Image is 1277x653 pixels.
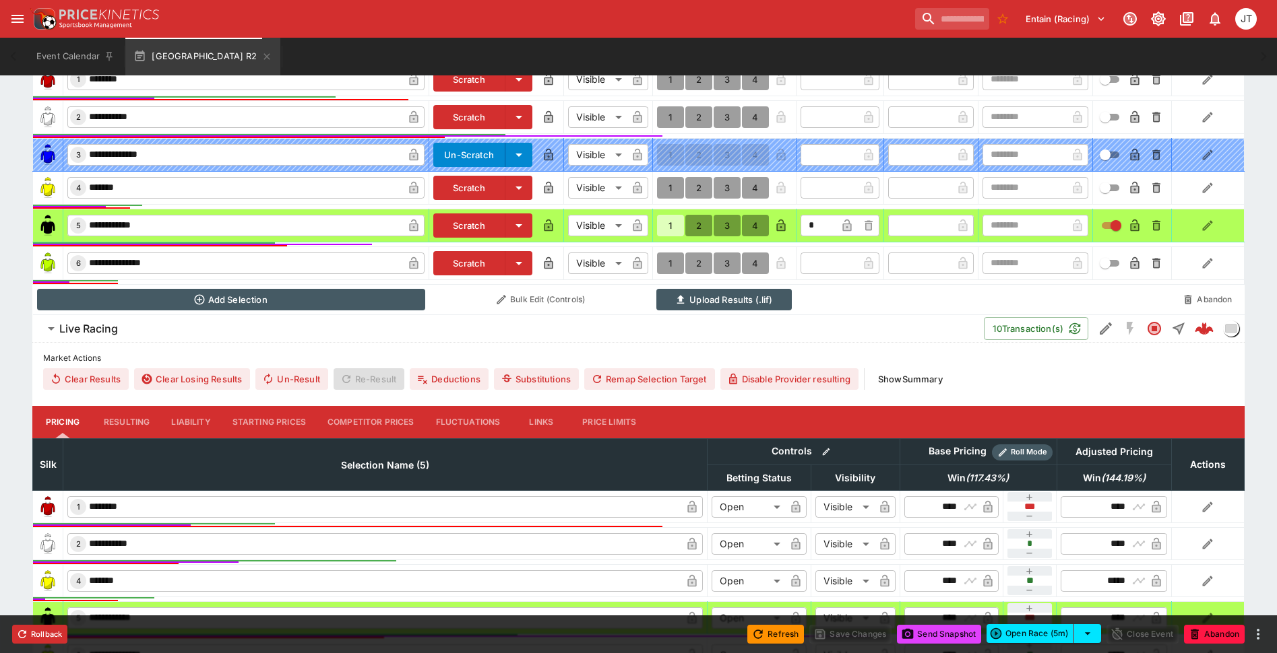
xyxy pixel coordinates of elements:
div: Open [712,496,785,518]
span: Visibility [820,470,890,486]
button: Clear Losing Results [134,368,250,390]
span: 2 [73,539,84,549]
img: runner 2 [37,106,59,128]
img: runner 2 [37,533,59,555]
span: Win(144.19%) [1068,470,1160,486]
button: Josh Tanner [1231,4,1261,34]
div: Visible [568,106,627,128]
div: Visible [568,252,627,274]
button: No Bookmarks [992,8,1014,30]
button: Open Race (5m) [987,624,1074,643]
button: SGM Disabled [1118,316,1142,341]
h6: Live Racing [59,322,118,336]
button: 1 [657,252,684,274]
button: 4 [742,252,769,274]
button: Closed [1142,316,1166,341]
button: 1 [657,215,684,236]
th: Actions [1171,438,1244,490]
button: 4 [742,69,769,90]
span: 1 [74,75,83,84]
button: 3 [714,215,741,236]
button: Notifications [1203,7,1227,31]
button: Scratch [433,213,505,238]
img: liveracing [1224,321,1239,336]
span: Re-Result [334,368,404,390]
button: more [1250,626,1266,642]
span: Roll Mode [1005,446,1053,458]
button: 4 [742,177,769,199]
button: Abandon [1175,289,1240,310]
em: ( 117.43 %) [966,470,1009,486]
button: Un-Scratch [433,143,505,167]
img: PriceKinetics Logo [30,5,57,32]
em: ( 144.19 %) [1101,470,1146,486]
button: Resulting [93,406,160,438]
div: Show/hide Price Roll mode configuration. [992,444,1053,460]
button: Live Racing [32,315,984,342]
img: runner 5 [37,215,59,236]
button: Remap Selection Target [584,368,715,390]
button: 3 [714,177,741,199]
span: 4 [73,183,84,193]
button: Links [511,406,571,438]
button: 4 [742,215,769,236]
div: Visible [568,177,627,199]
button: Abandon [1184,625,1245,644]
div: Open [712,607,785,629]
input: search [915,8,989,30]
button: 2 [685,252,712,274]
span: 3 [73,150,84,160]
div: Open [712,570,785,592]
button: Toggle light/dark mode [1146,7,1171,31]
div: 2baecdd2-50cd-4b93-a412-3482f78bd68f [1195,319,1214,338]
button: Scratch [433,105,505,129]
span: 4 [73,576,84,586]
button: 1 [657,177,684,199]
span: 2 [73,112,84,122]
div: Visible [815,607,874,629]
img: runner 6 [37,252,59,274]
div: Josh Tanner [1235,8,1257,30]
span: 1 [74,502,83,512]
th: Adjusted Pricing [1057,438,1171,465]
div: Visible [568,144,627,166]
div: Visible [815,496,874,518]
svg: Closed [1146,320,1162,337]
button: Connected to PK [1118,7,1142,31]
button: ShowSummary [870,368,951,390]
button: 1 [657,69,684,90]
button: Liability [160,406,221,438]
div: Open [712,533,785,555]
button: 3 [714,252,741,274]
span: 6 [73,259,84,268]
button: [GEOGRAPHIC_DATA] R2 [125,38,280,75]
div: liveracing [1223,320,1239,337]
button: Event Calendar [28,38,123,75]
button: Scratch [433,176,505,200]
button: Disable Provider resulting [720,368,859,390]
span: Win(117.43%) [933,470,1024,486]
button: Scratch [433,251,505,275]
button: Select Tenant [1018,8,1114,30]
button: Straight [1166,316,1191,341]
button: Documentation [1175,7,1199,31]
img: runner 4 [37,570,59,592]
button: Un-Result [255,368,328,390]
button: Bulk Edit (Controls) [433,289,649,310]
span: Mark an event as closed and abandoned. [1184,626,1245,640]
button: 3 [714,69,741,90]
button: Refresh [747,625,804,644]
button: 1 [657,106,684,128]
img: runner 1 [37,69,59,90]
span: 5 [73,221,84,230]
button: Pricing [32,406,93,438]
button: open drawer [5,7,30,31]
button: Upload Results (.lif) [656,289,792,310]
button: select merge strategy [1074,624,1101,643]
img: Sportsbook Management [59,22,132,28]
button: Deductions [410,368,489,390]
button: Edit Detail [1094,316,1118,341]
div: Base Pricing [923,443,992,460]
button: 3 [714,106,741,128]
